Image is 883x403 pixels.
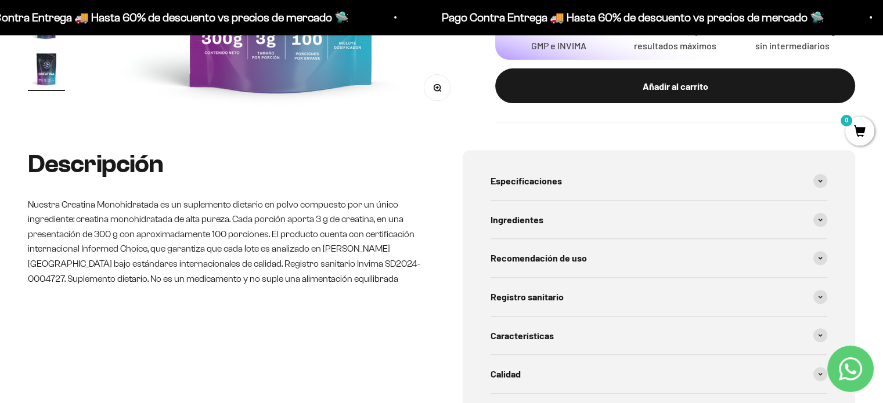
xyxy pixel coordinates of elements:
[491,212,543,227] span: Ingredientes
[491,162,828,200] summary: Especificaciones
[491,366,521,382] span: Calidad
[441,8,823,27] p: Pago Contra Entrega 🚚 Hasta 60% de descuento vs precios de mercado 🛸
[509,23,607,53] p: Fabricación certificada GMP e INVIMA
[491,239,828,277] summary: Recomendación de uso
[28,50,65,88] img: Creatina Monohidrato
[491,289,564,304] span: Registro sanitario
[28,50,65,91] button: Ir al artículo 9
[491,278,828,316] summary: Registro sanitario
[491,328,554,343] span: Características
[491,355,828,393] summary: Calidad
[626,23,725,53] p: Dosis clínicas para resultados máximos
[743,23,841,53] p: Ahorra 40% modelo ágil sin intermediarios
[518,79,832,94] div: Añadir al carrito
[28,197,421,286] p: Nuestra Creatina Monohidratada es un suplemento dietario en polvo compuesto por un único ingredie...
[491,201,828,239] summary: Ingredientes
[28,150,421,178] h2: Descripción
[845,126,874,139] a: 0
[491,317,828,355] summary: Características
[495,68,855,103] button: Añadir al carrito
[491,173,562,188] span: Especificaciones
[491,250,587,266] span: Recomendación de uso
[839,114,853,128] mark: 0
